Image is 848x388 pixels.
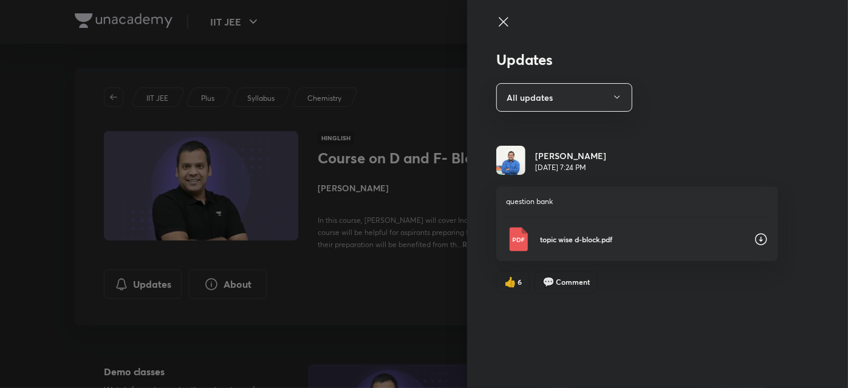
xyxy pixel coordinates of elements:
[506,227,530,251] img: Pdf
[556,276,590,287] span: Comment
[496,51,778,69] h3: Updates
[504,276,516,287] span: like
[506,196,768,207] p: question bank
[535,149,606,162] h6: [PERSON_NAME]
[496,146,525,175] img: Avatar
[540,234,744,245] p: topic wise d-block.pdf
[496,83,632,112] button: All updates
[535,162,606,173] p: [DATE] 7:24 PM
[542,276,555,287] span: comment
[518,276,522,287] span: 6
